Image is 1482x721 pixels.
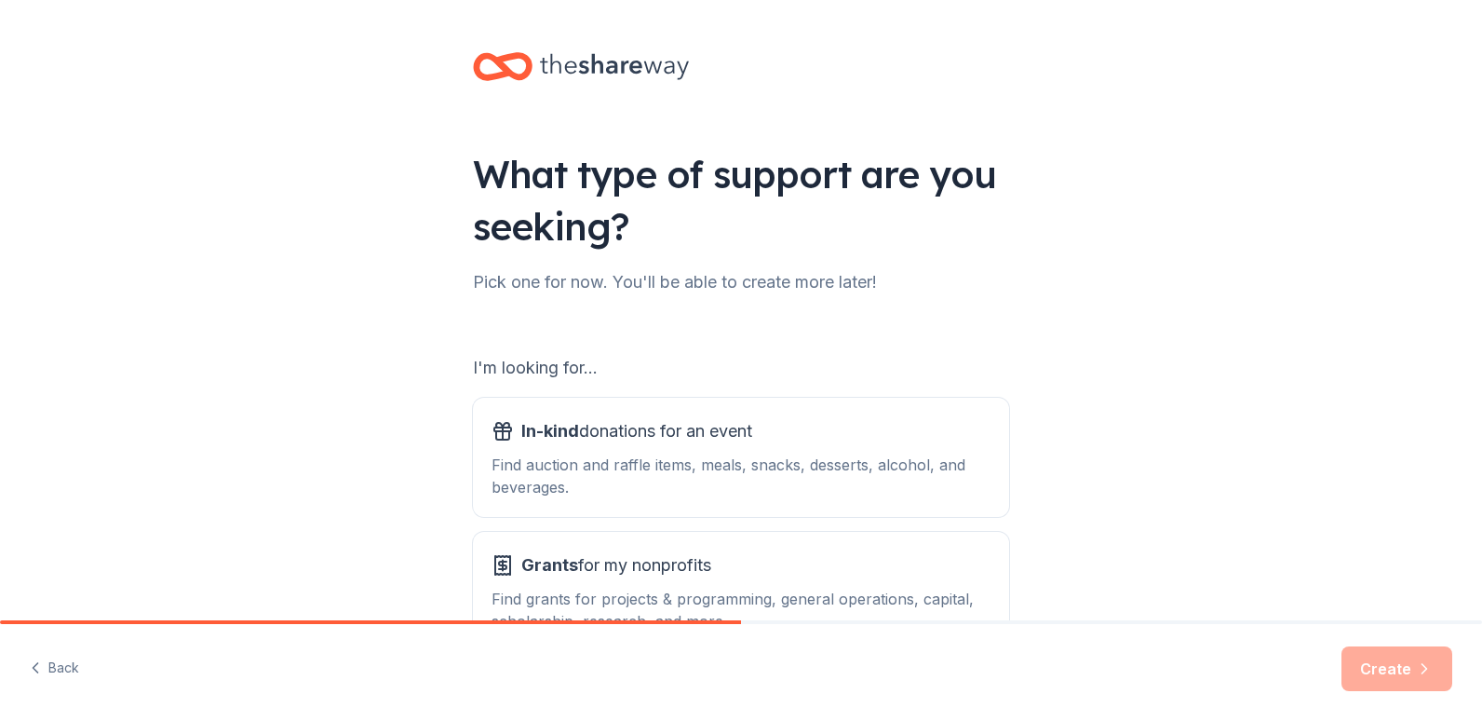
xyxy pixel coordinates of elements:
[473,532,1009,651] button: Grantsfor my nonprofitsFind grants for projects & programming, general operations, capital, schol...
[521,421,579,441] span: In-kind
[473,148,1009,252] div: What type of support are you seeking?
[473,267,1009,297] div: Pick one for now. You'll be able to create more later!
[473,398,1009,517] button: In-kinddonations for an eventFind auction and raffle items, meals, snacks, desserts, alcohol, and...
[492,454,990,498] div: Find auction and raffle items, meals, snacks, desserts, alcohol, and beverages.
[473,353,1009,383] div: I'm looking for...
[521,555,578,575] span: Grants
[521,416,752,446] span: donations for an event
[30,649,79,688] button: Back
[492,588,990,633] div: Find grants for projects & programming, general operations, capital, scholarship, research, and m...
[521,551,711,580] span: for my nonprofits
